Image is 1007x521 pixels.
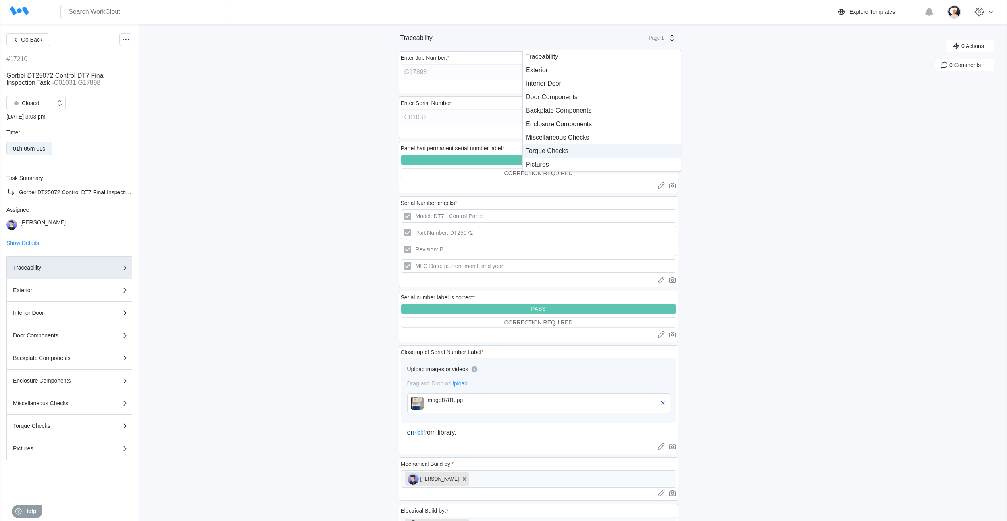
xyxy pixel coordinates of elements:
div: [DATE] 3:03 pm [6,113,132,120]
div: Explore Templates [849,9,895,15]
div: Timer [6,129,132,136]
div: Page 1 [644,35,664,41]
input: Type here... [401,64,676,80]
div: Backplate Components [526,107,678,114]
span: Gorbel DT25072 Control DT7 Final Inspection Task - [19,189,148,195]
span: 0 Comments [949,62,981,68]
div: Closed [11,98,39,109]
div: Assignee [6,207,132,213]
div: Traceability [526,53,678,60]
label: Revision: B [401,243,676,256]
button: Traceability [6,256,132,279]
img: user-5.png [6,219,17,230]
div: Serial number label is correct [401,294,475,301]
a: Explore Templates [837,7,920,17]
img: user-4.png [947,5,961,19]
div: Exterior [13,287,92,293]
div: Backplate Components [13,355,92,361]
div: Torque Checks [13,423,92,429]
button: Enclosure Components [6,370,132,392]
button: Show Details [6,240,39,246]
div: Door Components [13,333,92,338]
button: 0 Actions [947,40,994,52]
span: Go Back [21,37,42,42]
div: Enclosure Components [13,378,92,383]
div: Interior Door [526,80,678,87]
span: Upload [450,380,468,387]
div: Exterior [526,67,678,74]
button: Go Back [6,33,49,46]
mark: G17898 [78,79,100,86]
div: Miscellaneous Checks [13,400,92,406]
label: Model: DT7 - Control Panel [401,209,676,223]
div: Enter Serial Number [401,100,453,106]
button: Pictures [6,437,132,460]
div: Electrical Build by: [401,508,449,514]
button: Exterior [6,279,132,302]
div: image8781.jpg [427,397,518,403]
span: Pick [413,429,423,436]
span: 0 Actions [961,43,984,49]
div: Upload images or videos [407,366,468,372]
button: Miscellaneous Checks [6,392,132,415]
button: Torque Checks [6,415,132,437]
div: Task Summary [6,175,132,181]
a: Gorbel DT25072 Control DT7 Final Inspection Task - [6,188,132,197]
input: Type here... [401,109,676,125]
img: image8781.jpg [411,397,424,410]
div: Enclosure Components [526,121,678,128]
button: Door Components [6,324,132,347]
div: Traceability [400,34,433,42]
span: Gorbel DT25072 Control DT7 Final Inspection Task - [6,72,105,86]
div: Mechanical Build by: [401,461,454,467]
div: Serial Number checks [401,200,457,206]
div: Close-up of Serial Number Label [401,349,484,355]
button: Backplate Components [6,347,132,370]
div: Torque Checks [526,147,678,155]
span: Drag and Drop or [407,380,468,387]
div: Pictures [526,161,678,168]
div: CORRECTION REQUIRED [504,170,573,176]
div: Traceability [13,265,92,270]
div: Door Components [526,94,678,101]
div: Panel has permanent serial number label [401,145,504,151]
button: Interior Door [6,302,132,324]
div: 01h 05m 01s [13,146,45,152]
div: #17210 [6,56,27,63]
div: Pictures [13,446,92,451]
div: or from library. [407,429,670,436]
div: PASS [531,306,545,312]
button: 0 Comments [935,59,994,71]
label: Part Number: DT25072 [401,226,676,239]
mark: C01031 [54,79,76,86]
div: CORRECTION REQUIRED [504,319,573,326]
div: Enter Job Number: [401,55,450,61]
input: Search WorkClout [60,5,227,19]
div: Interior Door [13,310,92,316]
div: [PERSON_NAME] [20,219,66,230]
div: Miscellaneous Checks [526,134,678,141]
label: MFG Date: [current month and year] [401,259,676,273]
